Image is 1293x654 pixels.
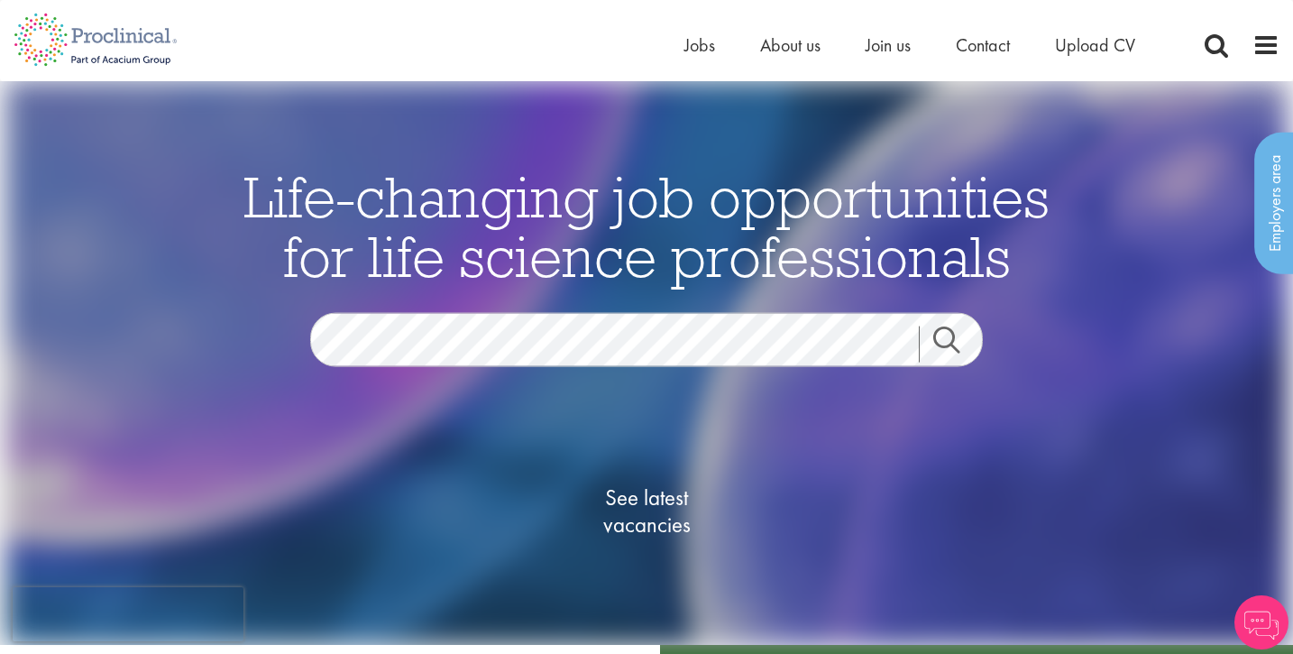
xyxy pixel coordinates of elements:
a: Upload CV [1055,33,1135,57]
a: See latestvacancies [556,411,737,610]
span: Life-changing job opportunities for life science professionals [243,160,1050,291]
a: About us [760,33,821,57]
img: Chatbot [1234,595,1288,649]
a: Join us [866,33,911,57]
a: Job search submit button [919,326,996,362]
span: See latest vacancies [556,484,737,538]
a: Contact [956,33,1010,57]
iframe: reCAPTCHA [13,587,243,641]
img: candidate home [6,81,1287,645]
a: Jobs [684,33,715,57]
